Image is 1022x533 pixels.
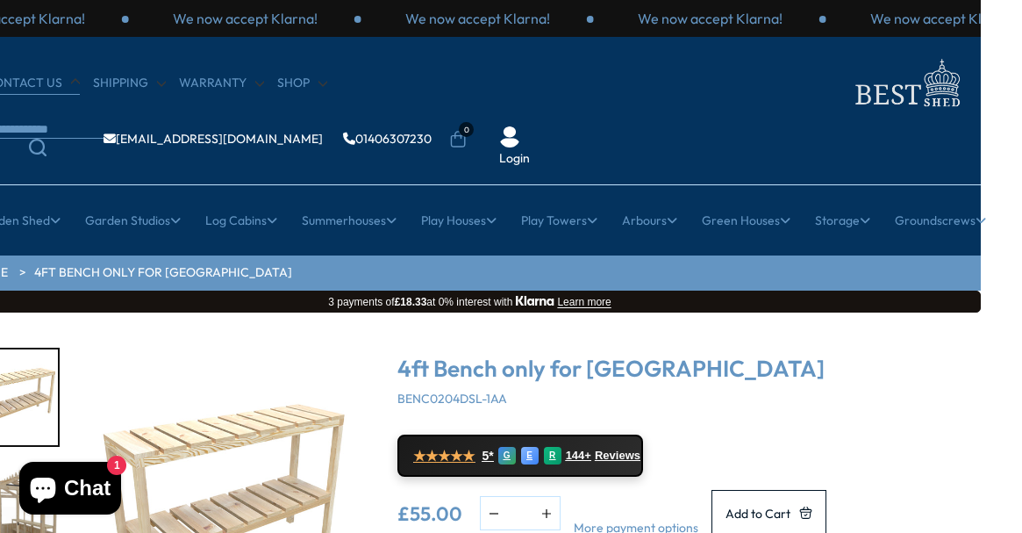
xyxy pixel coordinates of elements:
div: 1 / 3 [129,9,361,28]
div: G [498,447,516,465]
a: 4ft Bench only for [GEOGRAPHIC_DATA] [34,264,292,282]
a: Warranty [179,75,264,92]
a: 0 [449,131,467,148]
p: We now accept Klarna! [870,9,1015,28]
span: 144+ [566,449,591,463]
div: 2 / 3 [361,9,594,28]
a: Arbours [622,198,677,242]
div: R [544,447,561,465]
a: Garden Studios [85,198,181,242]
a: Login [499,150,530,168]
a: Storage [815,198,870,242]
a: [EMAIL_ADDRESS][DOMAIN_NAME] [104,133,323,145]
a: ★★★★★ 5* G E R 144+ Reviews [397,435,643,477]
p: We now accept Klarna! [638,9,783,28]
div: E [521,447,539,465]
span: ★★★★★ [413,448,475,465]
img: User Icon [499,126,520,148]
a: Shipping [93,75,166,92]
img: logo [845,54,968,112]
a: Groundscrews [895,198,986,242]
span: 0 [459,122,474,137]
a: Play Houses [421,198,497,242]
ins: £55.00 [397,504,462,523]
p: We now accept Klarna! [405,9,550,28]
div: 3 / 3 [594,9,826,28]
h3: 4ft Bench only for [GEOGRAPHIC_DATA] [397,357,968,382]
a: Summerhouses [302,198,397,242]
a: Green Houses [702,198,790,242]
p: We now accept Klarna! [173,9,318,28]
a: Log Cabins [205,198,277,242]
a: Play Towers [521,198,597,242]
inbox-online-store-chat: Shopify online store chat [14,462,126,519]
a: Shop [277,75,327,92]
span: Reviews [595,449,640,463]
a: 01406307230 [343,133,432,145]
span: BENC0204DSL-1AA [397,391,507,407]
span: Add to Cart [725,508,790,520]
